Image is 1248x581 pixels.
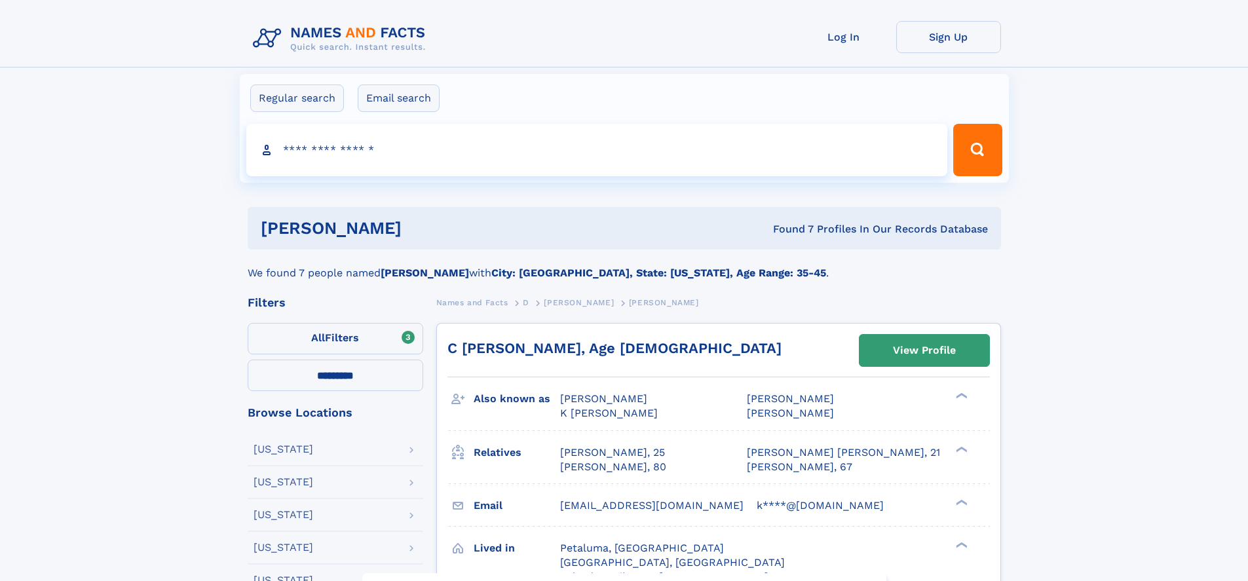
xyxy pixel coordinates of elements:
[311,331,325,344] span: All
[358,84,440,112] label: Email search
[747,460,852,474] a: [PERSON_NAME], 67
[560,445,665,460] a: [PERSON_NAME], 25
[560,407,658,419] span: K [PERSON_NAME]
[629,298,699,307] span: [PERSON_NAME]
[248,21,436,56] img: Logo Names and Facts
[893,335,956,365] div: View Profile
[953,392,968,400] div: ❯
[747,445,940,460] a: [PERSON_NAME] [PERSON_NAME], 21
[560,460,666,474] a: [PERSON_NAME], 80
[953,124,1002,176] button: Search Button
[953,445,968,453] div: ❯
[447,340,782,356] a: C [PERSON_NAME], Age [DEMOGRAPHIC_DATA]
[474,441,560,464] h3: Relatives
[791,21,896,53] a: Log In
[523,298,529,307] span: D
[254,510,313,520] div: [US_STATE]
[250,84,344,112] label: Regular search
[248,323,423,354] label: Filters
[474,388,560,410] h3: Also known as
[523,294,529,310] a: D
[953,498,968,506] div: ❯
[896,21,1001,53] a: Sign Up
[254,477,313,487] div: [US_STATE]
[747,407,834,419] span: [PERSON_NAME]
[587,222,988,236] div: Found 7 Profiles In Our Records Database
[436,294,508,310] a: Names and Facts
[254,444,313,455] div: [US_STATE]
[560,542,724,554] span: Petaluma, [GEOGRAPHIC_DATA]
[560,499,744,512] span: [EMAIL_ADDRESS][DOMAIN_NAME]
[491,267,826,279] b: City: [GEOGRAPHIC_DATA], State: [US_STATE], Age Range: 35-45
[474,537,560,559] h3: Lived in
[381,267,469,279] b: [PERSON_NAME]
[248,297,423,309] div: Filters
[560,556,785,569] span: [GEOGRAPHIC_DATA], [GEOGRAPHIC_DATA]
[560,392,647,405] span: [PERSON_NAME]
[953,540,968,549] div: ❯
[248,407,423,419] div: Browse Locations
[474,495,560,517] h3: Email
[261,220,588,236] h1: [PERSON_NAME]
[544,298,614,307] span: [PERSON_NAME]
[860,335,989,366] a: View Profile
[248,250,1001,281] div: We found 7 people named with .
[254,542,313,553] div: [US_STATE]
[544,294,614,310] a: [PERSON_NAME]
[747,392,834,405] span: [PERSON_NAME]
[246,124,948,176] input: search input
